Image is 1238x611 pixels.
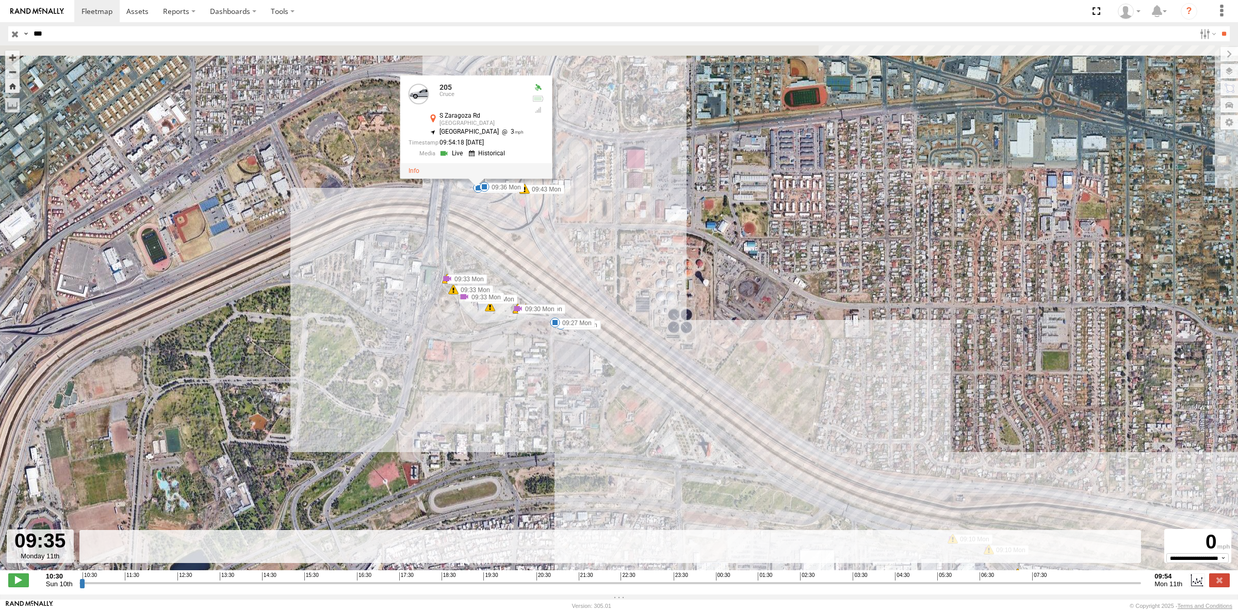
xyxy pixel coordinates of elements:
[1209,573,1230,587] label: Close
[1032,572,1047,581] span: 07:30
[46,580,73,588] span: Sun 10th Aug 2025
[439,149,466,158] a: View Live Media Streams
[532,95,544,103] div: No voltage information received from this device.
[758,572,772,581] span: 01:30
[1154,580,1182,588] span: Mon 11th Aug 2025
[1196,26,1218,41] label: Search Filter Options
[536,572,551,581] span: 20:30
[1130,603,1232,609] div: © Copyright 2025 -
[1166,530,1230,553] div: 0
[469,149,508,158] a: View Historical Media Streams
[518,304,558,314] label: 09:30 Mon
[980,572,994,581] span: 06:30
[5,98,20,112] label: Measure
[439,91,524,98] div: Cruce
[357,572,371,581] span: 16:30
[5,65,20,79] button: Zoom out
[485,301,495,312] div: 5
[10,8,64,15] img: rand-logo.svg
[579,572,593,581] span: 21:30
[716,572,730,581] span: 00:30
[895,572,909,581] span: 04:30
[409,168,419,175] a: View Asset Details
[453,285,493,295] label: 09:33 Mon
[484,183,524,192] label: 09:36 Mon
[532,106,544,114] div: GSM Signal = 4
[621,572,635,581] span: 22:30
[399,572,414,581] span: 17:30
[555,318,595,328] label: 09:27 Mon
[1220,115,1238,130] label: Map Settings
[409,139,524,146] div: Date/time of location update
[439,112,524,119] div: S Zaragoza Rd
[22,26,30,41] label: Search Query
[5,79,20,93] button: Zoom Home
[1114,4,1144,19] div: Roberto Garcia
[83,572,97,581] span: 10:30
[937,572,952,581] span: 05:30
[499,128,524,135] span: 3
[409,84,429,104] a: View Asset Details
[532,84,544,92] div: Valid GPS Fix
[525,185,564,194] label: 09:43 Mon
[447,275,487,284] label: 09:33 Mon
[1181,3,1197,20] i: ?
[800,572,815,581] span: 02:30
[439,120,524,126] div: [GEOGRAPHIC_DATA]
[220,572,234,581] span: 13:30
[5,51,20,65] button: Zoom in
[464,293,504,302] label: 09:33 Mon
[125,572,139,581] span: 11:30
[177,572,192,581] span: 12:30
[304,572,319,581] span: 15:30
[572,603,611,609] div: Version: 305.01
[46,572,73,580] strong: 10:30
[483,572,498,581] span: 19:30
[439,128,499,135] span: [GEOGRAPHIC_DATA]
[1018,569,1057,578] label: 09:10 Mon
[1154,572,1182,580] strong: 09:54
[853,572,867,581] span: 03:30
[674,572,688,581] span: 23:30
[8,573,29,587] label: Play/Stop
[442,572,456,581] span: 18:30
[1178,603,1232,609] a: Terms and Conditions
[262,572,276,581] span: 14:30
[439,83,452,91] a: 205
[6,601,53,611] a: Visit our Website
